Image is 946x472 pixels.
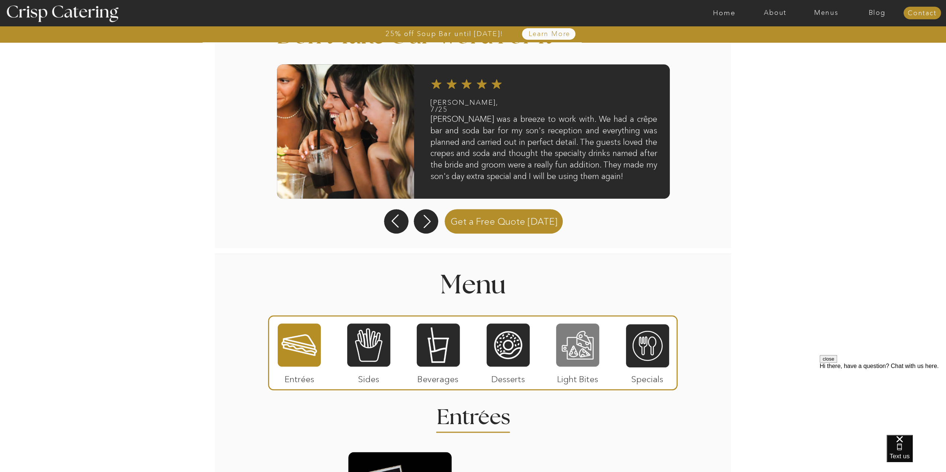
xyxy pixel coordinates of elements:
a: Get a Free Quote [DATE] [442,208,567,234]
h2: [PERSON_NAME], 7/25 [430,99,491,113]
iframe: podium webchat widget prompt [820,355,946,444]
p: Entrées [275,367,324,388]
a: 25% off Soup Bar until [DATE]! [359,30,530,38]
p: Beverages [413,367,463,388]
a: Learn More [511,30,588,38]
a: About [750,9,801,17]
h2: Entrees [437,407,510,421]
p: Light Bites [553,367,603,388]
iframe: podium webchat widget bubble [887,435,946,472]
a: Blog [852,9,903,17]
a: Contact [903,10,941,17]
p: Specials [623,367,672,388]
h3: ' [308,26,339,44]
h1: Menu [370,273,577,294]
p: Desserts [484,367,533,388]
p: Sides [344,367,393,388]
a: Home [699,9,750,17]
a: Menus [801,9,852,17]
h3: [PERSON_NAME] was a breeze to work with. We had a crêpe bar and soda bar for my son's reception a... [430,114,657,186]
